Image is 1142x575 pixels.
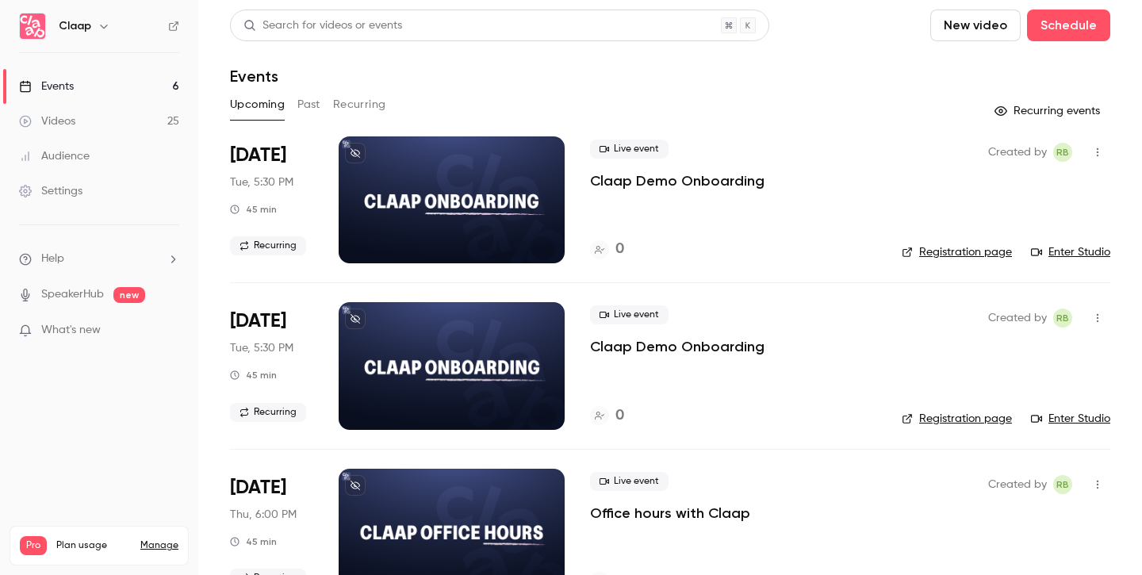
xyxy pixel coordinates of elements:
h4: 0 [615,405,624,427]
a: SpeakerHub [41,286,104,303]
a: 0 [590,239,624,260]
button: Recurring [333,92,386,117]
span: Live event [590,140,669,159]
div: Events [19,79,74,94]
h1: Events [230,67,278,86]
button: Upcoming [230,92,285,117]
iframe: Noticeable Trigger [160,324,179,338]
span: Live event [590,305,669,324]
span: [DATE] [230,475,286,500]
span: Recurring [230,403,306,422]
img: Claap [20,13,45,39]
span: Thu, 6:00 PM [230,507,297,523]
button: Past [297,92,320,117]
span: Pro [20,536,47,555]
div: Sep 16 Tue, 5:30 PM (Europe/Paris) [230,136,313,263]
div: 45 min [230,203,277,216]
span: Created by [988,143,1047,162]
div: Sep 23 Tue, 5:30 PM (Europe/Paris) [230,302,313,429]
h4: 0 [615,239,624,260]
a: Manage [140,539,178,552]
a: Enter Studio [1031,411,1110,427]
button: Recurring events [987,98,1110,124]
span: new [113,287,145,303]
span: [DATE] [230,309,286,334]
a: 0 [590,405,624,427]
div: 45 min [230,369,277,381]
span: Created by [988,475,1047,494]
li: help-dropdown-opener [19,251,179,267]
div: 45 min [230,535,277,548]
a: Claap Demo Onboarding [590,337,765,356]
span: Tue, 5:30 PM [230,340,293,356]
button: New video [930,10,1021,41]
span: Tue, 5:30 PM [230,174,293,190]
span: RB [1056,475,1069,494]
div: Settings [19,183,82,199]
span: Live event [590,472,669,491]
a: Office hours with Claap [590,504,750,523]
span: Created by [988,309,1047,328]
div: Search for videos or events [243,17,402,34]
span: Robin Bonduelle [1053,143,1072,162]
div: Videos [19,113,75,129]
span: Help [41,251,64,267]
h6: Claap [59,18,91,34]
a: Registration page [902,244,1012,260]
span: RB [1056,143,1069,162]
span: Robin Bonduelle [1053,475,1072,494]
span: Recurring [230,236,306,255]
span: Plan usage [56,539,131,552]
span: Robin Bonduelle [1053,309,1072,328]
a: Enter Studio [1031,244,1110,260]
div: Audience [19,148,90,164]
a: Claap Demo Onboarding [590,171,765,190]
a: Registration page [902,411,1012,427]
span: [DATE] [230,143,286,168]
span: What's new [41,322,101,339]
span: RB [1056,309,1069,328]
button: Schedule [1027,10,1110,41]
